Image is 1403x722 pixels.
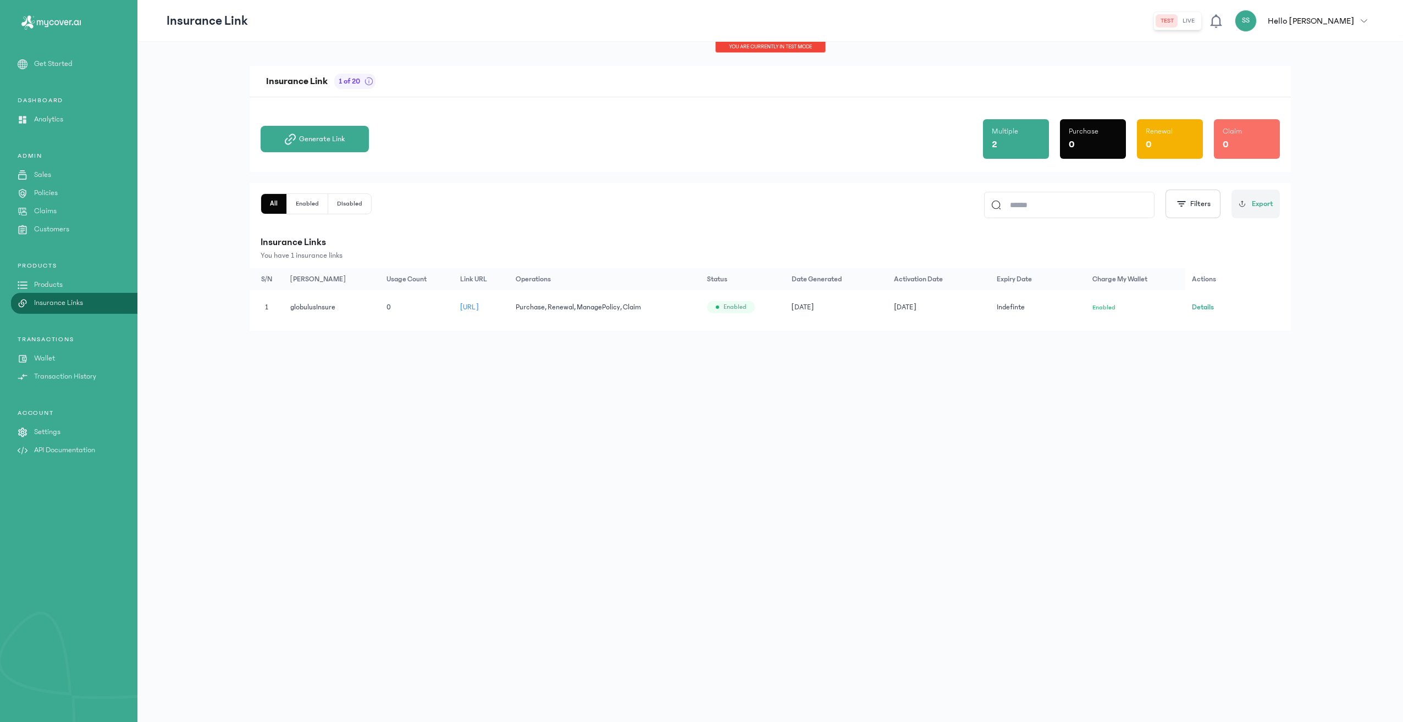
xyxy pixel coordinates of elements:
[287,194,328,214] button: Enabled
[723,303,746,312] span: Enabled
[1146,137,1152,152] p: 0
[785,268,888,290] th: Date Generated
[1252,198,1273,210] span: Export
[1192,302,1214,313] button: Details
[460,303,479,311] span: [URL]
[454,268,509,290] th: Link URL
[34,224,69,235] p: Customers
[1166,190,1220,218] button: Filters
[34,206,57,217] p: Claims
[284,268,380,290] th: [PERSON_NAME]
[1231,190,1280,218] button: Export
[34,187,58,199] p: Policies
[34,426,60,438] p: Settings
[509,290,700,324] td: Purchase, Renewal, ManagePolicy, Claim
[299,134,345,145] span: Generate Link
[992,126,1018,137] p: Multiple
[1178,14,1199,27] button: live
[1069,126,1098,137] p: Purchase
[1185,268,1291,290] th: Actions
[265,303,268,311] span: 1
[1223,126,1242,137] p: Claim
[785,290,888,324] td: [DATE]
[34,353,55,364] p: Wallet
[380,268,454,290] th: Usage Count
[992,137,997,152] p: 2
[290,303,335,311] span: globulusInsure
[1146,126,1173,137] p: Renewal
[887,290,990,324] td: [DATE]
[167,12,248,30] p: Insurance Link
[1268,14,1354,27] p: Hello [PERSON_NAME]
[34,58,73,70] p: Get Started
[261,250,1280,261] p: You have 1 insurance links
[700,268,785,290] th: Status
[34,371,96,382] p: Transaction History
[250,268,284,290] th: S/N
[34,445,95,456] p: API Documentation
[1092,304,1115,311] span: Enabled
[509,268,700,290] th: Operations
[1156,14,1178,27] button: test
[887,268,990,290] th: Activation Date
[1069,137,1075,152] p: 0
[34,114,63,125] p: Analytics
[1235,10,1257,32] div: SS
[261,126,369,152] button: Generate Link
[334,74,375,89] div: 1 of 20
[328,194,371,214] button: Disabled
[386,303,391,311] span: 0
[34,169,51,181] p: Sales
[990,268,1086,290] th: Expiry Date
[990,290,1086,324] td: Indefinte
[715,42,826,53] div: You are currently in TEST MODE
[1223,137,1229,152] p: 0
[34,297,83,309] p: Insurance Links
[266,74,328,89] h3: Insurance Link
[261,194,287,214] button: All
[34,279,63,291] p: Products
[1235,10,1374,32] button: SSHello [PERSON_NAME]
[261,235,1280,250] p: Insurance Links
[1086,268,1185,290] th: Charge My Wallet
